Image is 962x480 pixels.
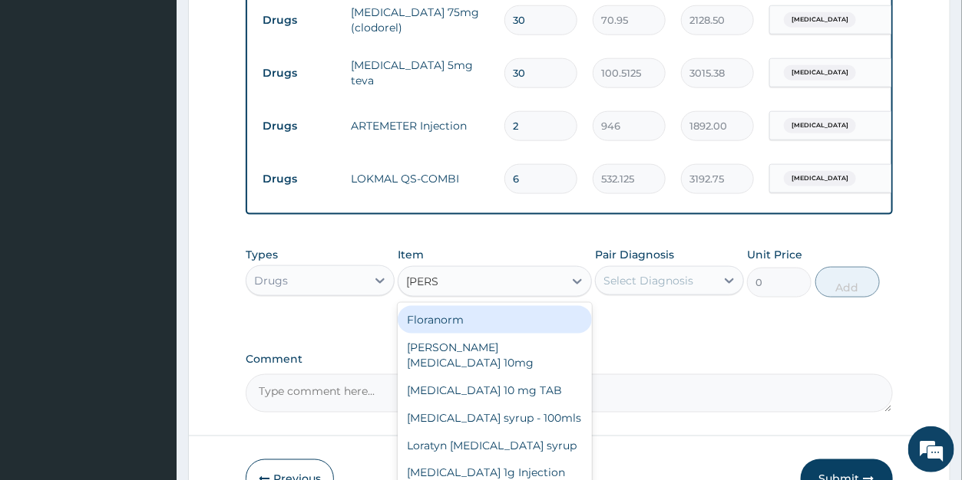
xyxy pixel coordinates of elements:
div: [MEDICAL_DATA] syrup - 100mls [398,404,592,432]
label: Item [398,247,424,262]
td: Drugs [255,165,343,193]
div: [MEDICAL_DATA] 10 mg TAB [398,376,592,404]
td: [MEDICAL_DATA] 5mg teva [343,50,497,96]
div: Drugs [254,273,288,288]
textarea: Type your message and hit 'Enter' [8,318,293,372]
div: Select Diagnosis [603,273,693,288]
label: Pair Diagnosis [595,247,674,262]
div: Floranorm [398,306,592,334]
label: Unit Price [747,247,802,262]
label: Comment [246,353,892,366]
span: [MEDICAL_DATA] [784,171,856,186]
div: Loratyn [MEDICAL_DATA] syrup [398,432,592,459]
div: Minimize live chat window [252,8,289,44]
span: [MEDICAL_DATA] [784,12,856,28]
td: LOKMAL QS-COMBI [343,163,497,194]
td: Drugs [255,6,343,35]
span: We're online! [89,143,212,298]
div: [PERSON_NAME][MEDICAL_DATA] 10mg [398,334,592,376]
img: d_794563401_company_1708531726252_794563401 [28,77,62,115]
button: Add [815,267,880,298]
span: [MEDICAL_DATA] [784,118,856,133]
td: Drugs [255,59,343,87]
span: [MEDICAL_DATA] [784,65,856,81]
div: Chat with us now [80,86,258,106]
td: ARTEMETER Injection [343,110,497,141]
label: Types [246,248,278,261]
td: Drugs [255,112,343,140]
